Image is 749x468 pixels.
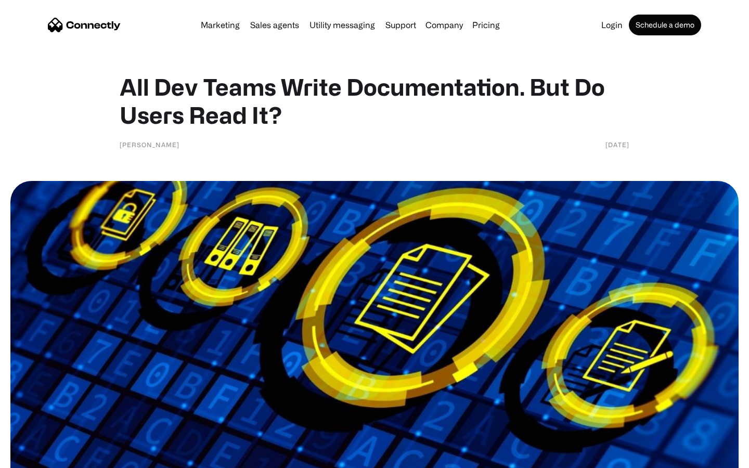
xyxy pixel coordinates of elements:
[605,139,629,150] div: [DATE]
[305,21,379,29] a: Utility messaging
[120,73,629,129] h1: All Dev Teams Write Documentation. But Do Users Read It?
[21,450,62,464] ul: Language list
[425,18,463,32] div: Company
[246,21,303,29] a: Sales agents
[197,21,244,29] a: Marketing
[468,21,504,29] a: Pricing
[597,21,627,29] a: Login
[629,15,701,35] a: Schedule a demo
[381,21,420,29] a: Support
[10,450,62,464] aside: Language selected: English
[120,139,179,150] div: [PERSON_NAME]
